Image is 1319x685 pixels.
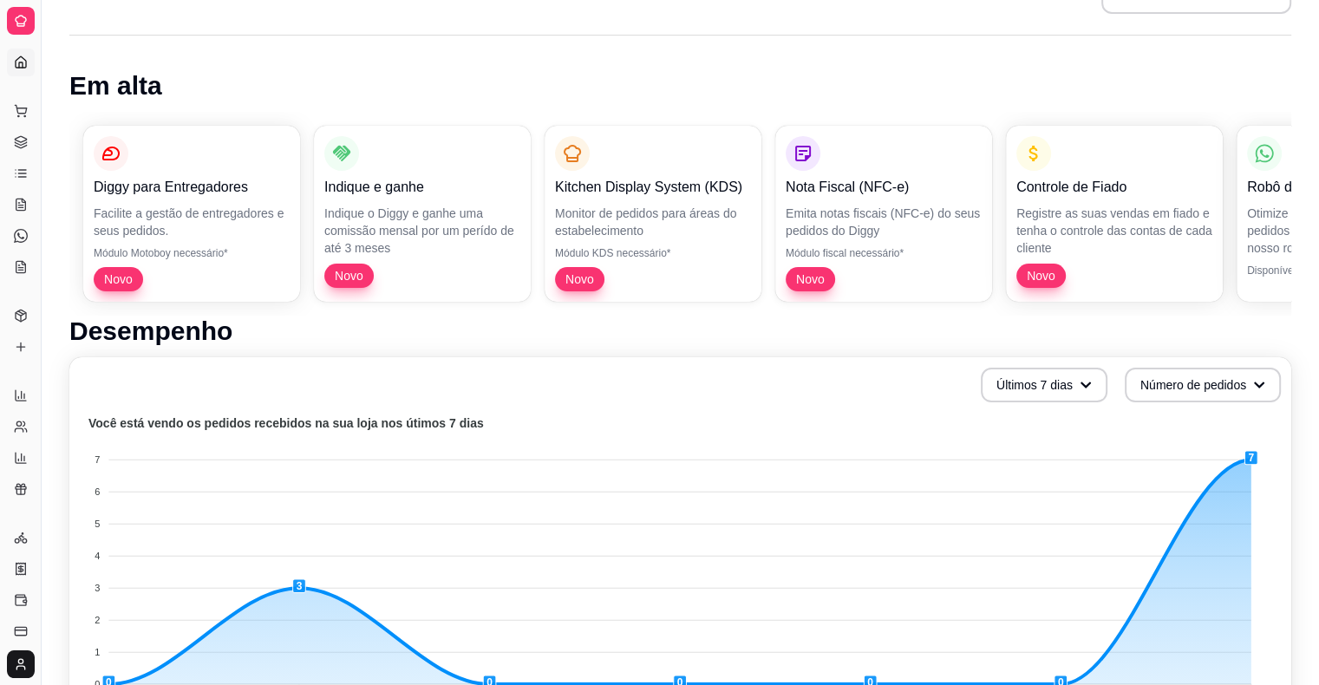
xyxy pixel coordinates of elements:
button: Últimos 7 dias [981,368,1107,402]
button: Nota Fiscal (NFC-e)Emita notas fiscais (NFC-e) do seus pedidos do DiggyMódulo fiscal necessário*Novo [775,126,992,302]
button: Kitchen Display System (KDS)Monitor de pedidos para áreas do estabelecimentoMódulo KDS necessário... [545,126,761,302]
p: Emita notas fiscais (NFC-e) do seus pedidos do Diggy [786,205,982,239]
span: Novo [789,271,832,288]
h1: Desempenho [69,316,1291,347]
span: Novo [328,267,370,284]
text: Você está vendo os pedidos recebidos na sua loja nos útimos 7 dias [88,416,484,430]
h1: Em alta [69,70,1291,101]
button: Indique e ganheIndique o Diggy e ganhe uma comissão mensal por um perído de até 3 mesesNovo [314,126,531,302]
p: Registre as suas vendas em fiado e tenha o controle das contas de cada cliente [1016,205,1212,257]
button: Número de pedidos [1125,368,1281,402]
p: Controle de Fiado [1016,177,1212,198]
p: Indique e ganhe [324,177,520,198]
p: Nota Fiscal (NFC-e) [786,177,982,198]
tspan: 7 [95,454,100,465]
span: Novo [97,271,140,288]
button: Diggy para EntregadoresFacilite a gestão de entregadores e seus pedidos.Módulo Motoboy necessário... [83,126,300,302]
p: Indique o Diggy e ganhe uma comissão mensal por um perído de até 3 meses [324,205,520,257]
tspan: 3 [95,583,100,593]
p: Diggy para Entregadores [94,177,290,198]
tspan: 5 [95,519,100,529]
tspan: 1 [95,647,100,657]
span: Novo [558,271,601,288]
p: Módulo fiscal necessário* [786,246,982,260]
p: Módulo Motoboy necessário* [94,246,290,260]
p: Monitor de pedidos para áreas do estabelecimento [555,205,751,239]
tspan: 2 [95,615,100,625]
tspan: 4 [95,551,100,561]
p: Kitchen Display System (KDS) [555,177,751,198]
tspan: 6 [95,486,100,497]
p: Facilite a gestão de entregadores e seus pedidos. [94,205,290,239]
span: Novo [1020,267,1062,284]
button: Controle de FiadoRegistre as suas vendas em fiado e tenha o controle das contas de cada clienteNovo [1006,126,1223,302]
p: Módulo KDS necessário* [555,246,751,260]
